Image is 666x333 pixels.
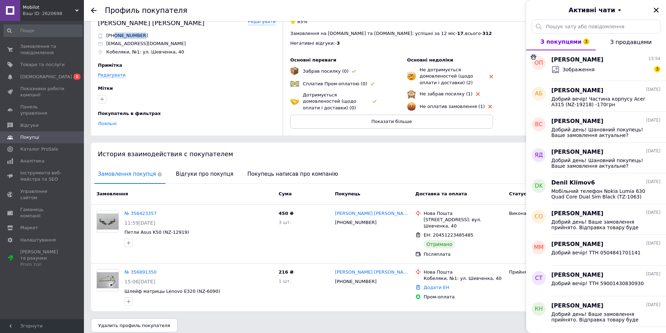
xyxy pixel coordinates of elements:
[334,277,378,286] div: [PHONE_NUMBER]
[424,240,455,248] div: Отримано
[23,4,75,10] span: Mobilot
[96,269,119,291] a: Фото товару
[563,66,595,73] span: Зображення
[106,32,148,39] p: [PHONE_NUMBER]
[105,6,187,15] h1: Профиль покупателя
[646,271,660,277] span: [DATE]
[98,72,126,78] a: Редагувати
[646,117,660,123] span: [DATE]
[279,220,291,225] span: 3 шт.
[551,240,603,248] span: [PERSON_NAME]
[551,179,595,187] span: Denil Klimov6
[407,72,416,81] img: emoji
[424,210,503,217] div: Нова Пошта
[303,92,356,110] span: Дотримується домовленостей (щодо оплати і доставки) (0)
[371,82,374,86] img: rating-tag-type
[290,41,337,46] span: Негативні відгуки: -
[335,191,360,196] span: Покупець
[526,143,666,173] button: ЯД[PERSON_NAME][DATE]Добрий день! Шановний покупець! Ваше замовлення актуальне? Замовлення № 3567...
[540,38,582,45] span: З покупцями
[489,75,493,78] img: rating-tag-type
[290,79,299,88] img: emoji
[420,91,472,96] span: Не забрав посилку (1)
[535,151,543,159] span: ЯД
[98,121,117,126] a: Лояльні
[476,92,480,96] img: rating-tag-type
[551,96,651,107] span: Добрий вечір! Частина корпусу Acer A315 (NZ-19218) -170грн
[73,74,80,80] span: 1
[124,211,157,216] a: № 356423357
[482,31,492,36] span: 312
[20,74,72,80] span: [DEMOGRAPHIC_DATA]
[424,217,503,229] div: [STREET_ADDRESS]: вул. Шевченка, 40
[124,220,155,226] span: 11:59[DATE]
[20,225,38,231] span: Маркет
[535,121,543,129] span: ВС
[420,104,485,109] span: Не оплатив замовлення (1)
[335,210,410,217] a: [PERSON_NAME] [PERSON_NAME]
[526,266,666,296] button: СТ[PERSON_NAME][DATE]Добрий вечір! ТТН 59001430830930
[20,86,65,98] span: Показники роботи компанії
[424,294,503,300] div: Пром-оплата
[551,302,603,310] span: [PERSON_NAME]
[303,81,367,86] span: Сплатив Пром-оплатою (0)
[244,165,342,183] span: Покупець написав про компанію
[20,261,65,268] div: Prom топ
[96,210,119,233] a: Фото товару
[568,6,615,15] span: Активні чати
[297,19,307,24] span: 85%
[334,218,378,227] div: [PHONE_NUMBER]
[98,86,113,91] span: Мітки
[551,281,644,286] span: Добрий вечір! ТТН 59001430830930
[488,105,492,108] img: rating-tag-type
[20,146,58,152] span: Каталог ProSale
[526,34,596,50] button: З покупцями3
[526,81,666,112] button: АБ[PERSON_NAME][DATE]Добрий вечір! Частина корпусу Acer A315 (NZ-19218) -170грн
[407,89,416,99] img: emoji
[646,179,660,185] span: [DATE]
[415,191,467,196] span: Доставка та оплата
[97,213,119,230] img: Фото товару
[290,115,493,129] button: Показати більше
[407,57,453,63] span: Основні недоліки
[20,134,39,140] span: Покупці
[551,87,603,95] span: [PERSON_NAME]
[20,188,65,201] span: Управління сайтом
[98,19,205,27] div: [PERSON_NAME] [PERSON_NAME]
[124,269,157,275] a: № 356891350
[526,112,666,143] button: ВС[PERSON_NAME][DATE]Добрий день! Шановний покупець! Ваше замовлення актуальне? Замовлення № 3567...
[20,249,65,268] span: [PERSON_NAME] та рахунки
[290,57,336,63] span: Основні переваги
[337,41,340,46] span: 3
[646,302,660,308] span: [DATE]
[551,311,651,323] span: Добрий день! Ваше замовлення прийнято. Відправка товару буде здійснена протягом 1-3 робочих днів....
[124,289,220,294] a: Шлейф матрицы Lenovo E320 (NZ-6090)
[20,207,65,219] span: Гаманець компанії
[279,269,294,275] span: 216 ₴
[646,148,660,154] span: [DATE]
[91,318,178,332] button: Удалить профиль покупателя
[535,305,543,313] span: КН
[98,63,122,68] span: Примітка
[20,61,65,68] span: Товари та послуги
[279,211,294,216] span: 450 ₴
[96,191,128,196] span: Замовлення
[373,100,377,103] img: rating-tag-type
[646,240,660,246] span: [DATE]
[20,170,65,182] span: Інструменти веб-майстра та SEO
[3,24,83,37] input: Пошук
[420,67,473,85] span: Не дотримується домовленостей (щодо оплати і доставки) (2)
[98,110,274,117] div: Покупатель в фильтрах
[509,191,527,196] span: Статус
[610,39,652,45] span: З продавцями
[407,102,416,111] img: emoji
[172,165,237,183] span: Відгуки про покупця
[509,269,560,275] div: Прийнято
[535,59,543,67] span: ОП
[20,122,38,129] span: Відгуки
[371,119,412,124] span: Показати більше
[23,10,84,17] div: Ваш ID: 2620698
[98,150,233,158] span: История взаимодействия с покупателем
[526,173,666,204] button: DKDenil Klimov6[DATE]Мобільний телефон Nokia Lumia 630 Quad Core Dual Sim Black (TZ-1063) Продам ...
